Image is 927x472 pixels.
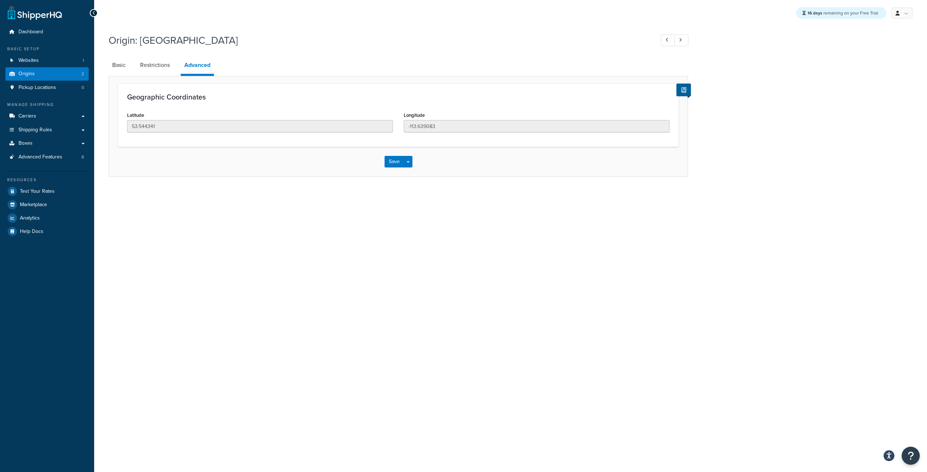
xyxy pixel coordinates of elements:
[109,56,129,74] a: Basic
[81,154,84,160] span: 8
[676,84,691,96] button: Show Help Docs
[137,56,173,74] a: Restrictions
[18,71,35,77] span: Origins
[20,215,40,221] span: Analytics
[20,188,55,195] span: Test Your Rates
[5,102,89,108] div: Manage Shipping
[5,54,89,67] a: Websites1
[5,110,89,123] a: Carriers
[674,34,688,46] a: Next Record
[81,71,84,77] span: 2
[5,123,89,137] a: Shipping Rules
[109,33,647,47] h1: Origin: [GEOGRAPHIC_DATA]
[5,137,89,150] a: Boxes
[808,10,822,16] strong: 16 days
[5,46,89,52] div: Basic Setup
[5,81,89,94] li: Pickup Locations
[404,112,425,118] label: Longitude
[661,34,675,46] a: Previous Record
[385,156,404,167] button: Save
[5,25,89,39] a: Dashboard
[20,202,47,208] span: Marketplace
[83,58,84,64] span: 1
[5,185,89,198] a: Test Your Rates
[20,229,43,235] span: Help Docs
[181,56,214,76] a: Advanced
[5,150,89,164] li: Advanced Features
[18,29,43,35] span: Dashboard
[5,67,89,81] a: Origins2
[808,10,878,16] span: remaining on your Free Trial
[5,198,89,211] a: Marketplace
[18,58,39,64] span: Websites
[5,150,89,164] a: Advanced Features8
[5,54,89,67] li: Websites
[127,93,670,101] h3: Geographic Coordinates
[5,225,89,238] a: Help Docs
[18,127,52,133] span: Shipping Rules
[5,177,89,183] div: Resources
[902,447,920,465] button: Open Resource Center
[18,154,62,160] span: Advanced Features
[18,85,56,91] span: Pickup Locations
[18,113,36,119] span: Carriers
[5,212,89,225] a: Analytics
[5,81,89,94] a: Pickup Locations0
[5,67,89,81] li: Origins
[127,112,144,118] label: Latitude
[81,85,84,91] span: 0
[18,140,33,146] span: Boxes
